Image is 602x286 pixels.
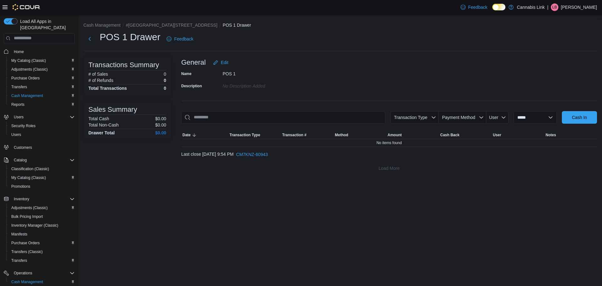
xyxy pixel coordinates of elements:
button: Cash In [562,111,597,124]
h6: # of Refunds [88,78,113,83]
span: Notes [546,132,556,138]
span: Reports [11,102,24,107]
button: Notes [544,131,597,139]
button: Transaction # [281,131,334,139]
button: Catalog [11,156,29,164]
button: Users [11,113,26,121]
button: Users [1,113,77,121]
span: Load All Apps in [GEOGRAPHIC_DATA] [18,18,75,31]
span: Operations [11,269,75,277]
a: Bulk Pricing Import [9,213,45,220]
p: 0 [164,78,166,83]
h6: Total Non-Cash [88,122,119,127]
div: POS 1 [223,69,307,76]
p: [PERSON_NAME] [561,3,597,11]
span: Users [9,131,75,138]
span: Users [11,113,75,121]
div: Lauren Brick [551,3,558,11]
span: Bulk Pricing Import [11,214,43,219]
a: Cash Management [9,92,45,100]
button: Transaction Type [228,131,281,139]
span: Load More [379,165,400,171]
button: Method [334,131,386,139]
span: Manifests [11,232,27,237]
button: Purchase Orders [6,239,77,247]
h3: Transactions Summary [88,61,159,69]
button: Inventory [11,195,32,203]
span: Security Roles [11,123,35,128]
span: Feedback [468,4,487,10]
a: Adjustments (Classic) [9,204,50,212]
button: User [492,131,544,139]
button: Next [83,33,96,45]
a: Inventory Manager (Classic) [9,222,61,229]
button: Adjustments (Classic) [6,65,77,74]
button: Home [1,47,77,56]
a: Customers [11,144,34,151]
button: Adjustments (Classic) [6,203,77,212]
a: Purchase Orders [9,74,42,82]
label: Name [181,71,192,76]
span: No items found [377,140,402,145]
button: Cash Management [6,91,77,100]
span: Customers [14,145,32,150]
span: Promotions [11,184,30,189]
button: My Catalog (Classic) [6,56,77,65]
h3: General [181,59,206,66]
button: Payment Method [439,111,486,124]
span: Cash Management [9,92,75,100]
nav: An example of EuiBreadcrumbs [83,22,597,30]
a: Feedback [164,33,196,45]
button: Inventory [1,195,77,203]
input: Dark Mode [492,4,505,10]
button: User [486,111,509,124]
h6: Total Cash [88,116,109,121]
a: Home [11,48,26,56]
span: LB [552,3,557,11]
h1: POS 1 Drawer [100,31,160,43]
span: Adjustments (Classic) [9,204,75,212]
span: Transaction Type [394,115,427,120]
span: Inventory Manager (Classic) [9,222,75,229]
span: Cash Management [11,93,43,98]
span: Payment Method [442,115,475,120]
a: Purchase Orders [9,239,42,247]
span: Transfers [9,83,75,91]
span: Adjustments (Classic) [11,67,48,72]
button: Operations [11,269,35,277]
span: My Catalog (Classic) [11,58,46,63]
span: Security Roles [9,122,75,130]
span: Adjustments (Classic) [9,66,75,73]
a: Adjustments (Classic) [9,66,50,73]
span: Home [14,49,24,54]
span: User [493,132,501,138]
button: Inventory Manager (Classic) [6,221,77,230]
span: Transfers [9,257,75,264]
button: Load More [181,162,597,175]
span: Bulk Pricing Import [9,213,75,220]
span: My Catalog (Classic) [9,174,75,181]
div: No Description added [223,81,307,89]
button: Transfers [6,256,77,265]
button: Reports [6,100,77,109]
button: Customers [1,143,77,152]
button: My Catalog (Classic) [6,173,77,182]
span: Transfers (Classic) [9,248,75,256]
img: Cova [13,4,40,10]
button: Security Roles [6,121,77,130]
a: Security Roles [9,122,38,130]
a: Transfers (Classic) [9,248,45,256]
div: Last close [DATE] 9:54 PM [181,148,597,161]
span: Cash Management [11,279,43,284]
span: Purchase Orders [11,240,40,246]
button: Transaction Type [390,111,439,124]
p: $0.00 [155,116,166,121]
h4: 0 [164,86,166,91]
button: Cash Management [83,23,120,28]
span: Transfers [11,84,27,89]
span: Users [14,115,24,120]
span: Adjustments (Classic) [11,205,48,210]
span: Promotions [9,183,75,190]
span: Cash Back [440,132,459,138]
a: Reports [9,101,27,108]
